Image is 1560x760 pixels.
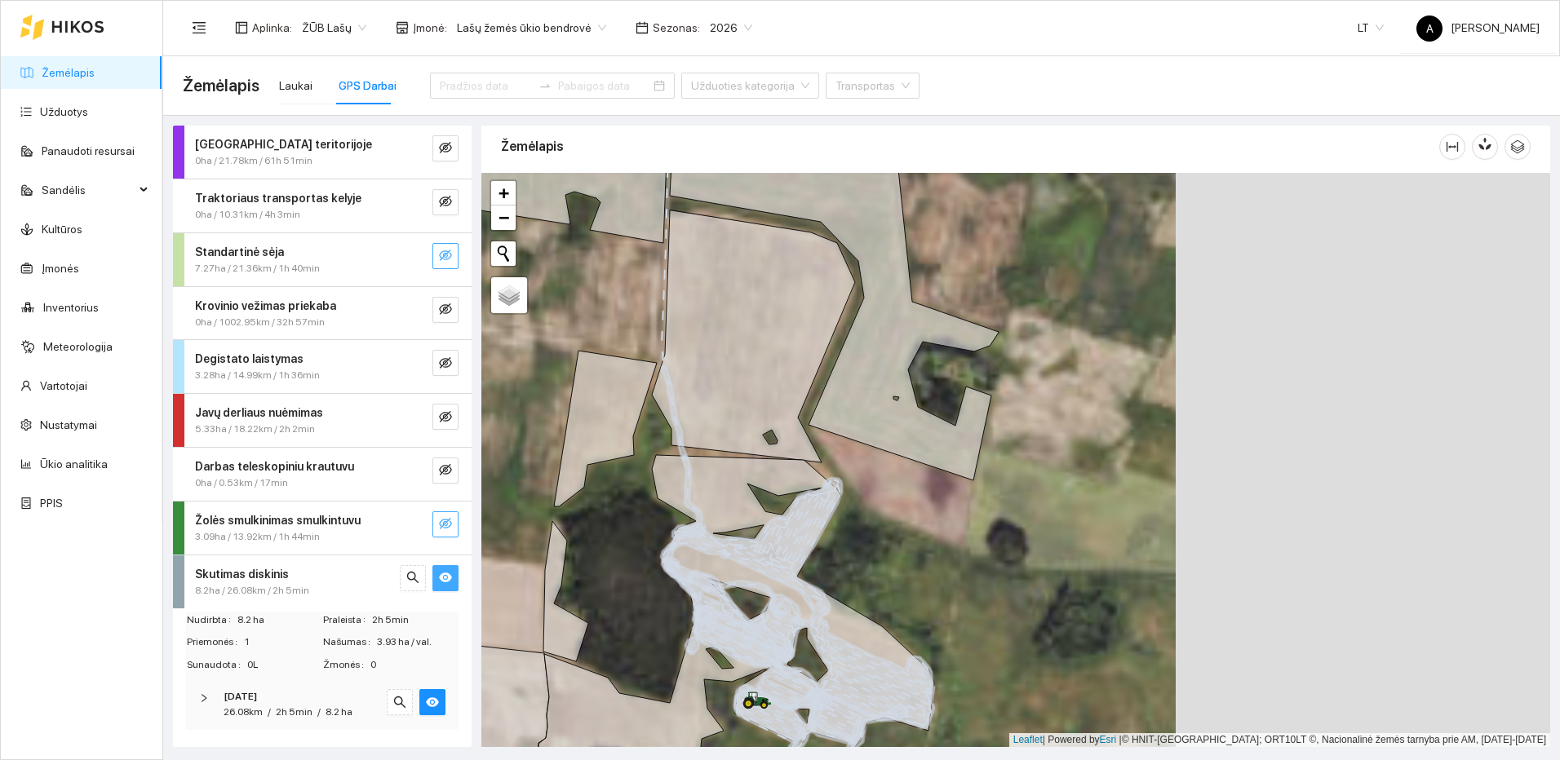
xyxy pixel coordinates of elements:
span: 2h 5min [372,612,458,628]
strong: Krovinio vežimas priekaba [195,299,336,312]
span: Sandėlis [42,174,135,206]
button: eye-invisible [432,511,459,537]
button: eye-invisible [432,297,459,323]
strong: Standartinė sėja [195,245,284,258]
span: 0ha / 10.31km / 4h 3min [195,207,300,223]
strong: Degistato laistymas [195,352,304,365]
button: search [387,689,413,715]
strong: Darbas teleskopiniu krautuvu [195,460,354,473]
strong: Traktoriaus transportas kelyje [195,192,361,205]
span: Lašų žemės ūkio bendrovė [457,15,606,40]
span: 0L [247,657,321,673]
span: 1 [244,634,321,650]
span: 0 [370,657,458,673]
span: A [1426,15,1434,42]
span: 8.2 ha [237,612,321,628]
span: eye-invisible [439,463,452,479]
div: Darbas teleskopiniu krautuvu0ha / 0.53km / 17mineye-invisible [173,448,472,501]
a: Panaudoti resursai [42,144,135,157]
div: Skutimas diskinis8.2ha / 26.08km / 2h 5minsearcheye [173,555,472,608]
button: eye-invisible [432,135,459,161]
button: search [400,565,426,591]
div: | Powered by © HNIT-[GEOGRAPHIC_DATA]; ORT10LT ©, Nacionalinė žemės tarnyba prie AM, [DATE]-[DATE] [1009,733,1550,747]
a: Žemėlapis [42,66,95,79]
span: shop [396,21,409,34]
span: + [499,183,509,203]
a: Leaflet [1013,734,1043,745]
div: Žolės smulkinimas smulkintuvu3.09ha / 13.92km / 1h 44mineye-invisible [173,502,472,555]
div: GPS Darbai [339,77,397,95]
span: eye-invisible [439,517,452,532]
span: eye-invisible [439,249,452,264]
span: search [406,571,419,586]
div: [DATE]26.08km/2h 5min/8.2 hasearcheye [186,679,459,730]
span: ŽŪB Lašų [302,15,366,40]
strong: [GEOGRAPHIC_DATA] teritorijoje [195,138,372,151]
span: calendar [636,21,649,34]
a: Įmonės [42,262,79,275]
div: Laukai [279,77,312,95]
span: Našumas [323,634,377,650]
span: Praleista [323,612,372,628]
span: Įmonė : [413,19,447,37]
span: [PERSON_NAME] [1416,21,1540,34]
span: eye [426,696,439,711]
span: Sezonas : [653,19,700,37]
span: 2h 5min [276,706,312,718]
input: Pradžios data [440,77,532,95]
span: Žemėlapis [183,73,259,99]
div: [GEOGRAPHIC_DATA] teritorijoje0ha / 21.78km / 61h 51mineye-invisible [173,126,472,179]
span: Sunaudota [187,657,247,673]
span: eye-invisible [439,356,452,372]
span: Priemonės [187,634,244,650]
button: eye-invisible [432,243,459,269]
button: Initiate a new search [491,241,516,266]
span: / [317,706,321,718]
span: − [499,207,509,228]
span: eye-invisible [439,141,452,157]
span: 8.2ha / 26.08km / 2h 5min [195,583,309,599]
span: LT [1358,15,1384,40]
span: to [538,79,552,92]
button: menu-fold [183,11,215,44]
a: Inventorius [43,301,99,314]
span: eye-invisible [439,195,452,210]
input: Pabaigos data [558,77,650,95]
span: | [1119,734,1122,745]
strong: Žolės smulkinimas smulkintuvu [195,514,361,527]
a: Layers [491,277,527,313]
span: 0ha / 0.53km / 17min [195,475,288,491]
span: Aplinka : [252,19,292,37]
button: eye [419,689,445,715]
span: right [199,693,209,703]
span: 0ha / 21.78km / 61h 51min [195,153,312,169]
a: Užduotys [40,105,88,118]
span: 5.33ha / 18.22km / 2h 2min [195,422,315,437]
span: 7.27ha / 21.36km / 1h 40min [195,261,320,276]
span: 3.09ha / 13.92km / 1h 44min [195,529,320,545]
strong: Skutimas diskinis [195,568,289,581]
div: Traktoriaus transportas kelyje0ha / 10.31km / 4h 3mineye-invisible [173,179,472,232]
span: column-width [1440,140,1465,153]
span: 2026 [710,15,752,40]
span: 8.2 ha [326,706,352,718]
button: eye-invisible [432,404,459,430]
button: eye-invisible [432,189,459,215]
span: menu-fold [192,20,206,35]
a: PPIS [40,497,63,510]
span: 0ha / 1002.95km / 32h 57min [195,315,325,330]
a: Nustatymai [40,418,97,431]
button: eye-invisible [432,457,459,484]
span: swap-right [538,79,552,92]
button: column-width [1439,134,1465,160]
button: eye [432,565,459,591]
div: Degistato laistymas3.28ha / 14.99km / 1h 36mineye-invisible [173,340,472,393]
span: 26.08km [224,706,263,718]
span: search [393,696,406,711]
a: Zoom in [491,181,516,205]
a: Esri [1100,734,1117,745]
div: Standartinė sėja7.27ha / 21.36km / 1h 40mineye-invisible [173,233,472,286]
strong: [DATE] [224,691,257,702]
a: Kultūros [42,223,82,236]
span: 3.28ha / 14.99km / 1h 36min [195,368,320,383]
